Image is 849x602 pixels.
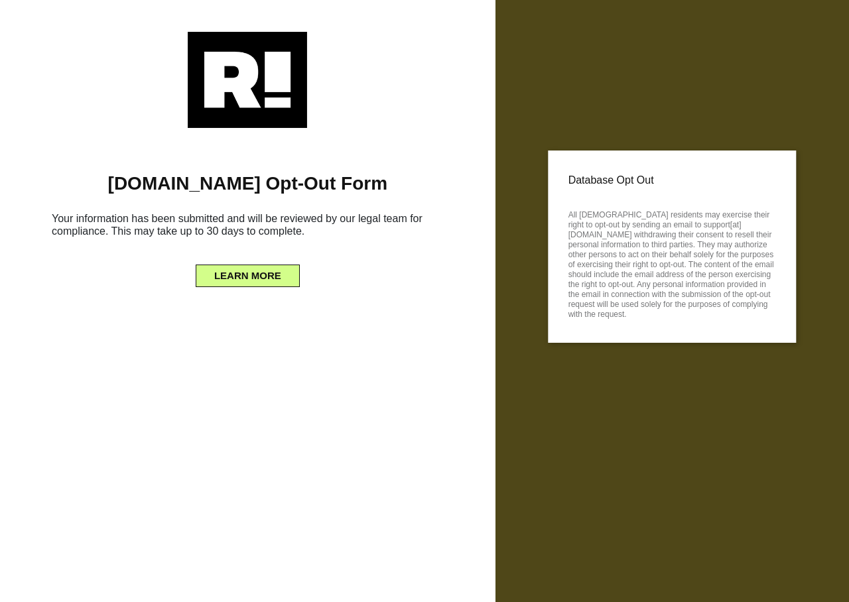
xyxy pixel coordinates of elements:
[196,265,300,287] button: LEARN MORE
[568,170,776,190] p: Database Opt Out
[188,32,307,128] img: Retention.com
[20,172,476,195] h1: [DOMAIN_NAME] Opt-Out Form
[568,206,776,320] p: All [DEMOGRAPHIC_DATA] residents may exercise their right to opt-out by sending an email to suppo...
[196,267,300,277] a: LEARN MORE
[20,207,476,248] h6: Your information has been submitted and will be reviewed by our legal team for compliance. This m...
